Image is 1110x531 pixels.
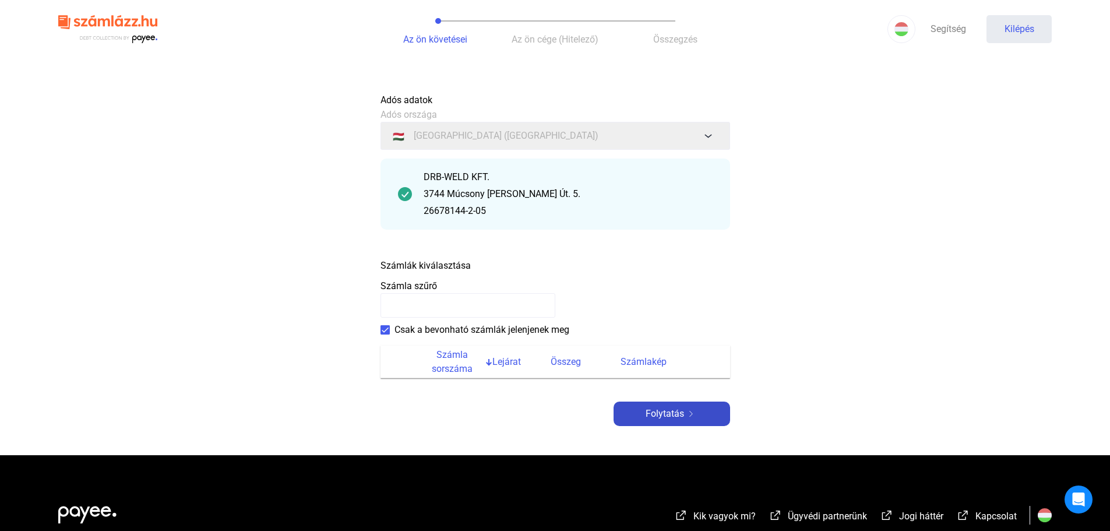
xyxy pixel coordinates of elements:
[684,411,698,417] img: jobbra nyíl-fehér
[380,109,437,120] font: Adós országa
[788,511,867,522] font: Ügyvédi partnerünk
[621,355,716,369] div: Számlakép
[880,509,894,521] img: külső-link-fehér
[975,511,1017,522] font: Kapcsolat
[424,205,486,216] font: 26678144-2-05
[1005,23,1034,34] font: Kilépés
[512,34,598,45] font: Az ön cége (Hitelező)
[414,130,598,141] font: [GEOGRAPHIC_DATA] ([GEOGRAPHIC_DATA])
[880,512,943,523] a: külső-link-fehérJogi háttér
[551,356,581,367] font: Összeg
[894,22,908,36] img: HU
[915,15,981,43] a: Segítség
[956,512,1017,523] a: külső-link-fehérKapcsolat
[674,509,688,521] img: külső-link-fehér
[769,509,783,521] img: külső-link-fehér
[769,512,867,523] a: külső-link-fehérÜgyvédi partnerünk
[653,34,697,45] font: Összegzés
[693,511,756,522] font: Kik vagyok mi?
[1065,486,1093,514] div: Intercom Messenger megnyitása
[899,511,943,522] font: Jogi háttér
[956,509,970,521] img: külső-link-fehér
[432,349,473,374] font: Számla sorszáma
[422,348,492,376] div: Számla sorszáma
[424,171,489,182] font: DRB-WELD KFT.
[380,280,437,291] font: Számla szűrő
[424,188,580,199] font: 3744 Múcsony [PERSON_NAME] Út. 5.
[551,355,621,369] div: Összeg
[492,355,551,369] div: Lejárat
[394,324,569,335] font: Csak a bevonható számlák jelenjenek meg
[393,131,404,142] font: 🇭🇺
[398,187,412,201] img: pipa-sötétebb-zöld-kör
[58,500,117,523] img: white-payee-white-dot.svg
[674,512,756,523] a: külső-link-fehérKik vagyok mi?
[403,34,467,45] font: Az ön követései
[887,15,915,43] button: HU
[646,408,684,419] font: Folytatás
[621,356,667,367] font: Számlakép
[380,94,432,106] font: Adós adatok
[380,260,471,271] font: Számlák kiválasztása
[1038,508,1052,522] img: HU.svg
[931,23,966,34] font: Segítség
[58,10,157,48] img: szamlazzhu-logó
[986,15,1052,43] button: Kilépés
[614,402,730,426] button: Folytatásjobbra nyíl-fehér
[492,356,521,367] font: Lejárat
[380,122,730,150] button: 🇭🇺[GEOGRAPHIC_DATA] ([GEOGRAPHIC_DATA])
